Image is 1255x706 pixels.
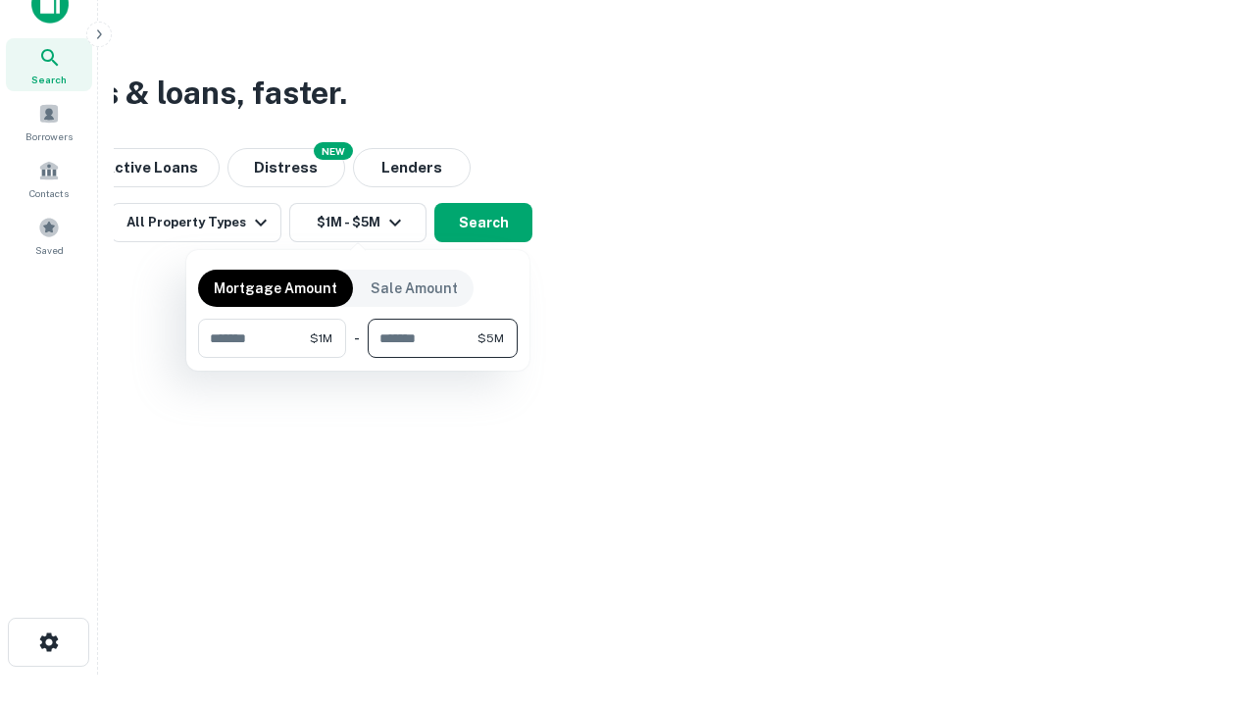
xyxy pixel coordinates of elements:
[214,277,337,299] p: Mortgage Amount
[371,277,458,299] p: Sale Amount
[310,329,332,347] span: $1M
[354,319,360,358] div: -
[1157,549,1255,643] iframe: Chat Widget
[477,329,504,347] span: $5M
